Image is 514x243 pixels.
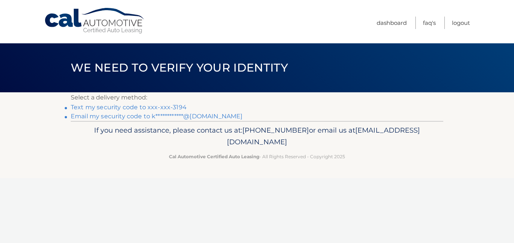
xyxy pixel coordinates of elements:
p: If you need assistance, please contact us at: or email us at [76,124,438,148]
a: FAQ's [423,17,436,29]
a: Dashboard [377,17,407,29]
span: We need to verify your identity [71,61,288,75]
span: [PHONE_NUMBER] [242,126,309,134]
a: Text my security code to xxx-xxx-3194 [71,104,187,111]
a: Logout [452,17,470,29]
p: Select a delivery method: [71,92,443,103]
a: Cal Automotive [44,8,146,34]
strong: Cal Automotive Certified Auto Leasing [169,154,259,159]
p: - All Rights Reserved - Copyright 2025 [76,153,438,160]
